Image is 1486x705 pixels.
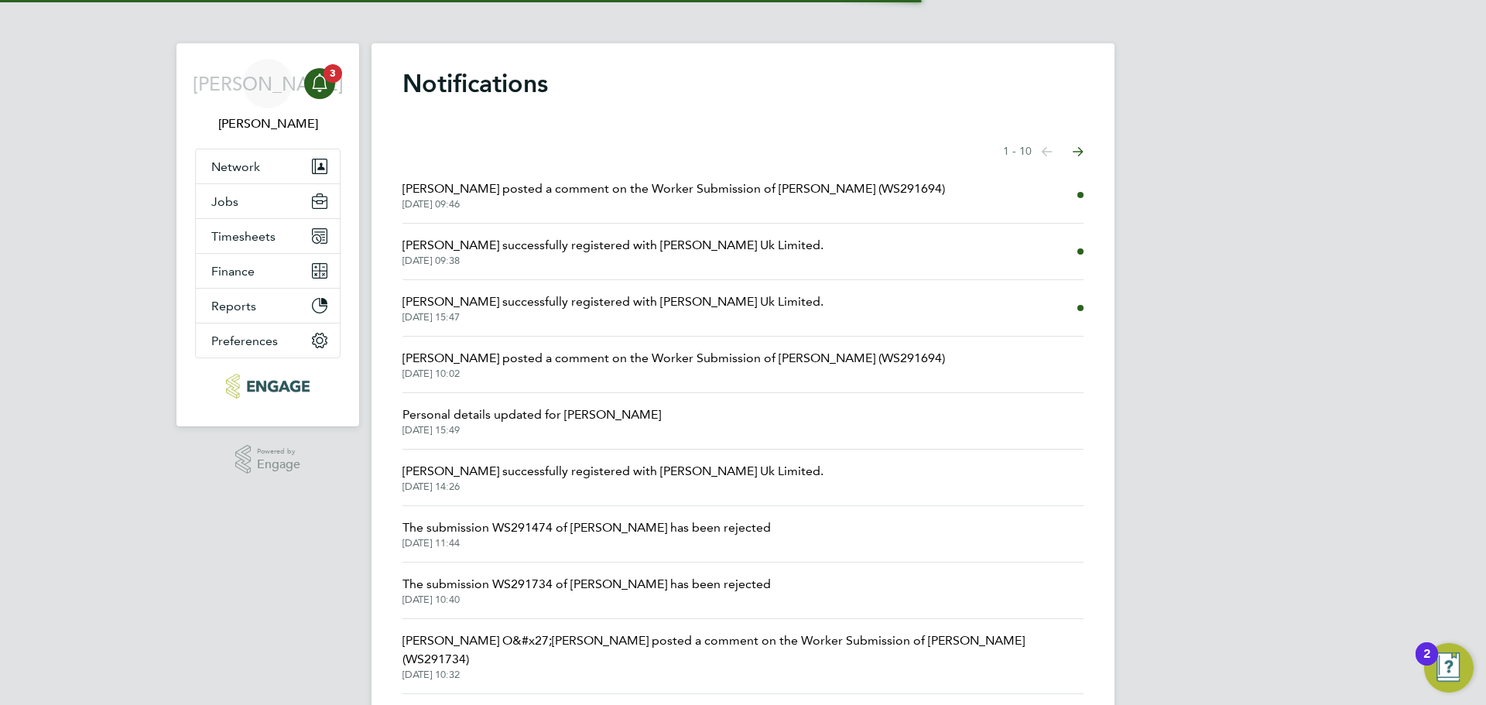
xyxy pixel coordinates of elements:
a: The submission WS291734 of [PERSON_NAME] has been rejected[DATE] 10:40 [402,575,771,606]
span: Engage [257,458,300,471]
span: Preferences [211,334,278,348]
span: Jobs [211,194,238,209]
button: Network [196,149,340,183]
a: [PERSON_NAME] posted a comment on the Worker Submission of [PERSON_NAME] (WS291694)[DATE] 10:02 [402,349,945,380]
span: Reports [211,299,256,313]
button: Open Resource Center, 2 new notifications [1424,643,1474,693]
div: 2 [1423,654,1430,674]
span: [DATE] 11:44 [402,537,771,549]
span: [DATE] 09:46 [402,198,945,210]
button: Preferences [196,323,340,358]
span: [DATE] 10:40 [402,594,771,606]
nav: Main navigation [176,43,359,426]
span: Timesheets [211,229,276,244]
span: Powered by [257,445,300,458]
a: [PERSON_NAME] O&#x27;[PERSON_NAME] posted a comment on the Worker Submission of [PERSON_NAME] (WS... [402,631,1084,681]
span: Network [211,159,260,174]
span: Finance [211,264,255,279]
span: [PERSON_NAME] successfully registered with [PERSON_NAME] Uk Limited. [402,236,823,255]
img: morganhunt-logo-retina.png [226,374,309,399]
span: [PERSON_NAME] successfully registered with [PERSON_NAME] Uk Limited. [402,293,823,311]
a: 3 [304,59,335,108]
span: [DATE] 15:47 [402,311,823,323]
span: [DATE] 09:38 [402,255,823,267]
span: [PERSON_NAME] [193,74,344,94]
button: Jobs [196,184,340,218]
a: Personal details updated for [PERSON_NAME][DATE] 15:49 [402,406,661,436]
span: Jerin Aktar [195,115,341,133]
span: 1 - 10 [1003,144,1032,159]
span: [DATE] 14:26 [402,481,823,493]
span: [DATE] 15:49 [402,424,661,436]
a: [PERSON_NAME] successfully registered with [PERSON_NAME] Uk Limited.[DATE] 15:47 [402,293,823,323]
span: [PERSON_NAME] posted a comment on the Worker Submission of [PERSON_NAME] (WS291694) [402,180,945,198]
a: Powered byEngage [235,445,301,474]
span: [PERSON_NAME] O&#x27;[PERSON_NAME] posted a comment on the Worker Submission of [PERSON_NAME] (WS... [402,631,1084,669]
span: [DATE] 10:02 [402,368,945,380]
span: Personal details updated for [PERSON_NAME] [402,406,661,424]
button: Reports [196,289,340,323]
a: Go to home page [195,374,341,399]
a: [PERSON_NAME] posted a comment on the Worker Submission of [PERSON_NAME] (WS291694)[DATE] 09:46 [402,180,945,210]
button: Finance [196,254,340,288]
nav: Select page of notifications list [1003,136,1084,167]
span: [DATE] 10:32 [402,669,1084,681]
span: [PERSON_NAME] posted a comment on the Worker Submission of [PERSON_NAME] (WS291694) [402,349,945,368]
a: The submission WS291474 of [PERSON_NAME] has been rejected[DATE] 11:44 [402,518,771,549]
h1: Notifications [402,68,1084,99]
a: [PERSON_NAME][PERSON_NAME] [195,59,341,133]
a: [PERSON_NAME] successfully registered with [PERSON_NAME] Uk Limited.[DATE] 09:38 [402,236,823,267]
button: Timesheets [196,219,340,253]
a: [PERSON_NAME] successfully registered with [PERSON_NAME] Uk Limited.[DATE] 14:26 [402,462,823,493]
span: The submission WS291474 of [PERSON_NAME] has been rejected [402,518,771,537]
span: [PERSON_NAME] successfully registered with [PERSON_NAME] Uk Limited. [402,462,823,481]
span: 3 [324,64,342,83]
span: The submission WS291734 of [PERSON_NAME] has been rejected [402,575,771,594]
